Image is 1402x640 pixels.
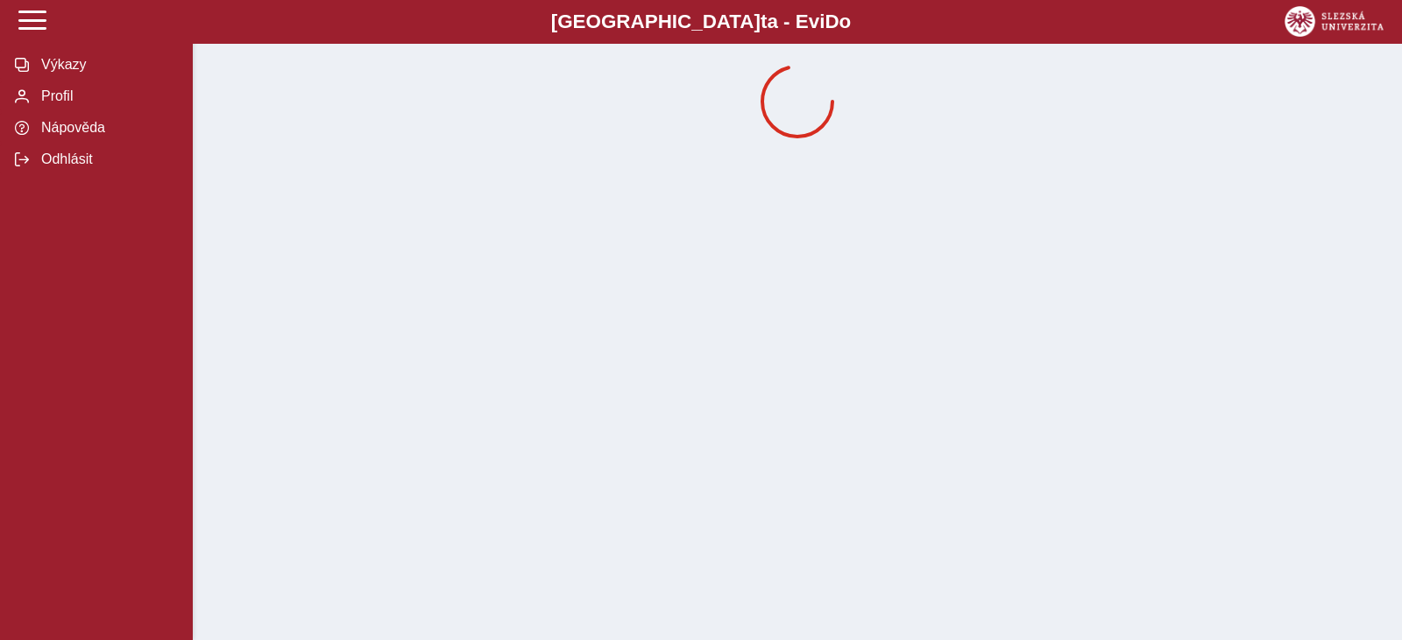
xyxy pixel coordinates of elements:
span: D [825,11,839,32]
img: logo_web_su.png [1285,6,1384,37]
b: [GEOGRAPHIC_DATA] a - Evi [53,11,1349,33]
span: Odhlásit [36,151,178,167]
span: o [839,11,852,32]
span: Výkazy [36,57,178,73]
span: Nápověda [36,120,178,136]
span: t [761,11,767,32]
span: Profil [36,88,178,104]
